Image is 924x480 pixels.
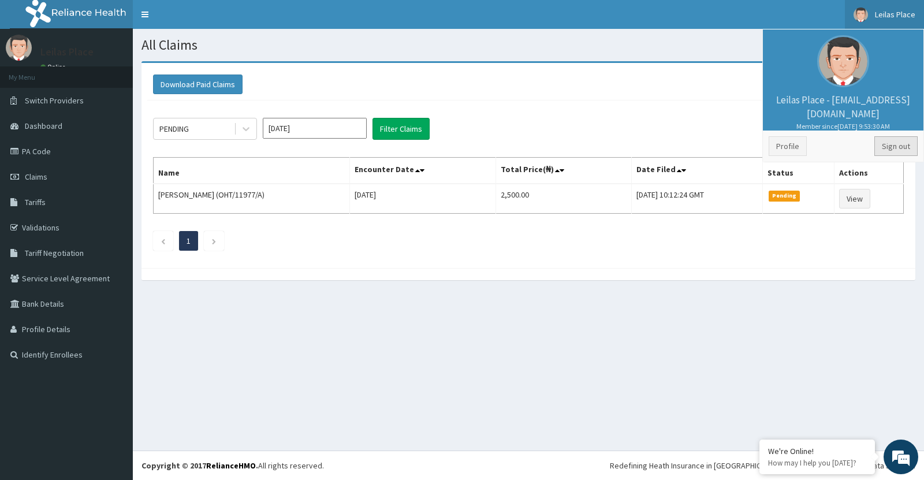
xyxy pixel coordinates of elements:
[6,35,32,61] img: User Image
[632,184,762,214] td: [DATE] 10:12:24 GMT
[133,451,924,480] footer: All rights reserved.
[349,158,496,184] th: Encounter Date
[141,460,258,471] strong: Copyright © 2017 .
[854,8,868,22] img: User Image
[206,460,256,471] a: RelianceHMO
[834,158,903,184] th: Actions
[496,184,632,214] td: 2,500.00
[25,248,84,258] span: Tariff Negotiation
[768,458,866,468] p: How may I help you today?
[372,118,430,140] button: Filter Claims
[40,47,94,57] p: Leilas Place
[769,136,807,156] a: Profile
[154,158,350,184] th: Name
[769,191,800,201] span: Pending
[263,118,367,139] input: Select Month and Year
[187,236,191,246] a: Page 1 is your current page
[25,95,84,106] span: Switch Providers
[769,121,918,131] small: Member since [DATE] 9:53:30 AM
[875,9,915,20] span: Leilas Place
[610,460,915,471] div: Redefining Heath Insurance in [GEOGRAPHIC_DATA] using Telemedicine and Data Science!
[817,35,869,87] img: User Image
[153,75,243,94] button: Download Paid Claims
[768,446,866,456] div: We're Online!
[496,158,632,184] th: Total Price(₦)
[211,236,217,246] a: Next page
[839,189,870,209] a: View
[25,197,46,207] span: Tariffs
[161,236,166,246] a: Previous page
[632,158,762,184] th: Date Filed
[769,93,918,131] p: Leilas Place - [EMAIL_ADDRESS][DOMAIN_NAME]
[25,172,47,182] span: Claims
[154,184,350,214] td: [PERSON_NAME] (OHT/11977/A)
[25,121,62,131] span: Dashboard
[40,63,68,71] a: Online
[159,123,189,135] div: PENDING
[349,184,496,214] td: [DATE]
[762,158,834,184] th: Status
[141,38,915,53] h1: All Claims
[874,136,918,156] a: Sign out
